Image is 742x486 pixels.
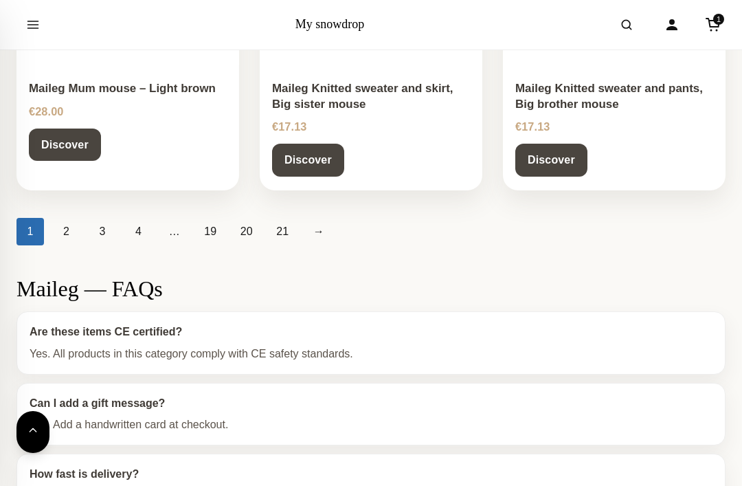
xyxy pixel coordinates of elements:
[30,395,712,412] strong: Can I add a gift message?
[16,218,44,245] span: 1
[515,120,521,133] span: €
[698,10,728,40] a: Cart
[272,120,278,133] span: €
[515,144,587,177] a: Discover Maileg Knitted sweater and pants, Big brother mouse
[30,416,712,434] p: Yes. Add a handwritten card at checkout.
[14,5,52,44] button: Open menu
[196,218,224,245] a: 19
[124,218,152,245] a: 4
[16,411,49,453] button: Back to top
[607,5,646,44] button: Open search
[515,120,550,133] span: 17.13
[29,105,35,118] span: €
[657,10,687,40] a: Account
[89,218,116,245] a: 3
[269,218,296,245] a: 21
[52,218,80,245] a: 2
[272,144,344,177] a: Discover Maileg Knitted sweater and skirt, Big sister mouse
[305,218,333,245] a: →
[272,120,307,133] span: 17.13
[233,218,260,245] a: 20
[713,14,724,25] span: 1
[30,345,712,363] p: Yes. All products in this category comply with CE safety standards.
[272,81,470,113] div: Maileg Knitted sweater and skirt, Big sister mouse
[295,17,365,31] a: My snowdrop
[161,218,188,245] span: …
[29,81,227,97] div: Maileg Mum mouse – Light brown
[29,105,64,118] span: 28.00
[30,323,712,341] strong: Are these items CE certified?
[16,276,726,302] h2: Maileg — FAQs
[30,465,712,483] strong: How fast is delivery?
[29,129,101,162] a: Discover Maileg Mum mouse – Light brown
[515,81,713,113] div: Maileg Knitted sweater and pants, Big brother mouse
